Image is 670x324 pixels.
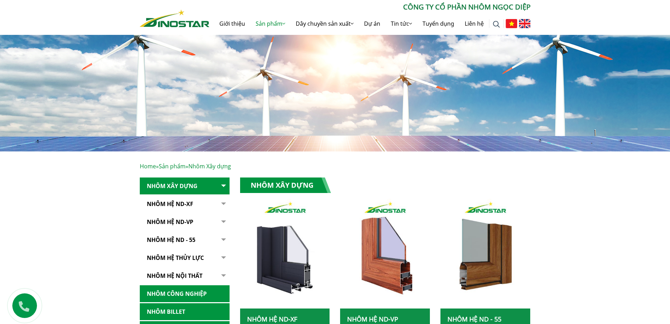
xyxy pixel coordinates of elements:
[359,12,386,35] a: Dự án
[250,12,290,35] a: Sản phẩm
[209,2,531,12] p: CÔNG TY CỔ PHẦN NHÔM NGỌC DIỆP
[240,177,331,193] h1: Nhôm Xây dựng
[214,12,250,35] a: Giới thiệu
[340,199,430,309] img: nhom xay dung
[459,12,489,35] a: Liên hệ
[440,199,530,309] img: nhom xay dung
[140,213,230,231] a: Nhôm Hệ ND-VP
[140,162,231,170] span: » »
[386,12,417,35] a: Tin tức
[140,195,230,213] a: Nhôm Hệ ND-XF
[140,177,230,195] a: Nhôm Xây dựng
[140,249,230,267] a: Nhôm hệ thủy lực
[140,285,230,303] a: Nhôm Công nghiệp
[188,162,231,170] span: Nhôm Xây dựng
[140,162,156,170] a: Home
[247,315,297,323] a: Nhôm Hệ ND-XF
[347,315,398,323] a: Nhôm Hệ ND-VP
[159,162,186,170] a: Sản phẩm
[140,10,209,27] img: Nhôm Dinostar
[506,19,517,28] img: Tiếng Việt
[290,12,359,35] a: Dây chuyền sản xuất
[447,315,501,323] a: NHÔM HỆ ND - 55
[140,231,230,249] a: NHÔM HỆ ND - 55
[493,21,500,28] img: search
[417,12,459,35] a: Tuyển dụng
[519,19,531,28] img: English
[240,199,330,309] a: nhom xay dung
[140,267,230,285] a: Nhôm hệ nội thất
[240,199,330,309] img: nhom xay dung
[140,303,230,320] a: Nhôm Billet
